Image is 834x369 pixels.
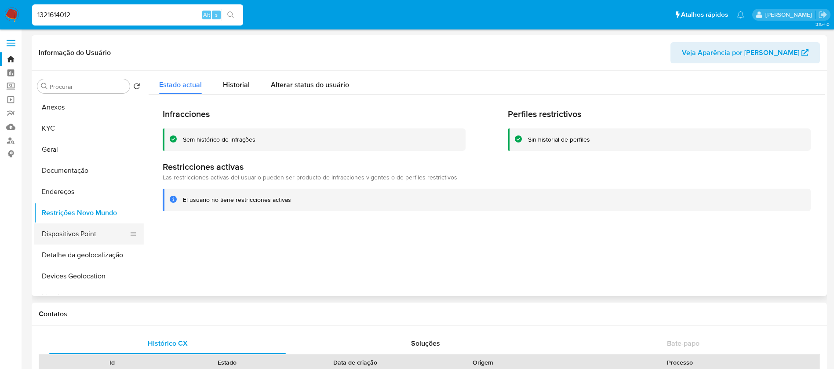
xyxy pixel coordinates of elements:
[670,42,820,63] button: Veja Aparência por [PERSON_NAME]
[34,223,137,245] button: Dispositivos Point
[133,83,140,92] button: Retornar ao pedido padrão
[34,202,144,223] button: Restrições Novo Mundo
[41,83,48,90] button: Procurar
[667,338,699,348] span: Bate-papo
[682,42,799,63] span: Veja Aparência por [PERSON_NAME]
[39,310,820,318] h1: Contatos
[737,11,744,18] a: Notificações
[34,266,144,287] button: Devices Geolocation
[818,10,827,19] a: Sair
[681,10,728,19] span: Atalhos rápidos
[61,358,164,367] div: Id
[34,181,144,202] button: Endereços
[291,358,419,367] div: Data de criação
[34,139,144,160] button: Geral
[34,160,144,181] button: Documentação
[765,11,815,19] p: weverton.gomes@mercadopago.com.br
[176,358,279,367] div: Estado
[34,118,144,139] button: KYC
[32,9,243,21] input: Pesquise usuários ou casos...
[203,11,210,19] span: Alt
[215,11,218,19] span: s
[432,358,535,367] div: Origem
[547,358,813,367] div: Processo
[222,9,240,21] button: search-icon
[50,83,126,91] input: Procurar
[34,245,144,266] button: Detalhe da geolocalização
[34,287,144,308] button: Lista Interna
[148,338,188,348] span: Histórico CX
[411,338,440,348] span: Soluções
[34,97,144,118] button: Anexos
[39,48,111,57] h1: Informação do Usuário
